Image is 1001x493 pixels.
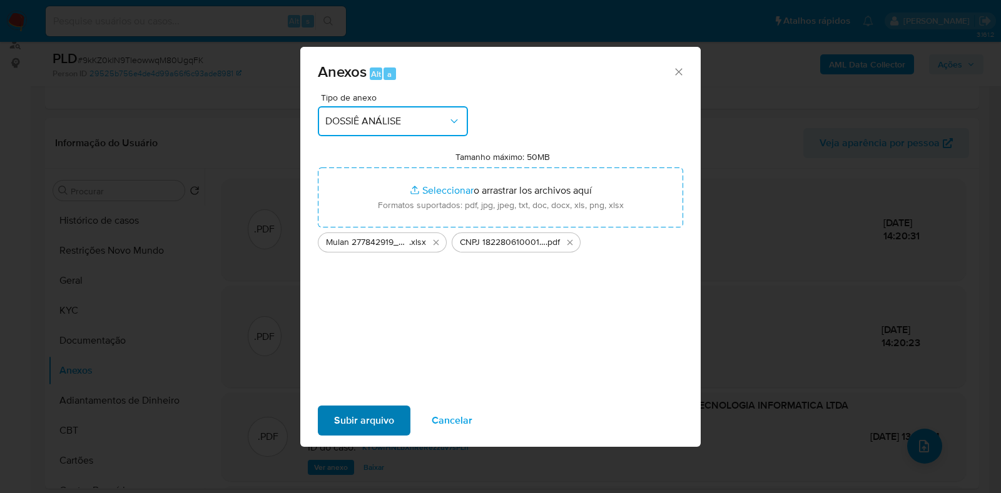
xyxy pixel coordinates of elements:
span: Anexos [318,61,367,82]
span: .xlsx [409,236,426,249]
button: Cancelar [415,406,489,436]
span: DOSSIÊ ANÁLISE [325,115,448,127]
ul: Archivos seleccionados [318,227,683,252]
button: DOSSIÊ ANÁLISE [318,106,468,136]
button: Cerrar [673,66,684,77]
span: CNPJ 18228061000176 - GLOBALK TECNOLOGIA INFORMATICA LTDA. [460,236,546,249]
span: Cancelar [432,407,472,434]
span: Subir arquivo [334,407,394,434]
span: Mulan 277842919_2025_10_06_08_57_53 [326,236,409,249]
span: Tipo de anexo [321,93,471,102]
span: a [387,68,392,80]
button: Eliminar CNPJ 18228061000176 - GLOBALK TECNOLOGIA INFORMATICA LTDA..pdf [562,235,577,250]
button: Subir arquivo [318,406,410,436]
span: Alt [371,68,381,80]
label: Tamanho máximo: 50MB [455,151,550,162]
span: .pdf [546,236,560,249]
button: Eliminar Mulan 277842919_2025_10_06_08_57_53.xlsx [429,235,444,250]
